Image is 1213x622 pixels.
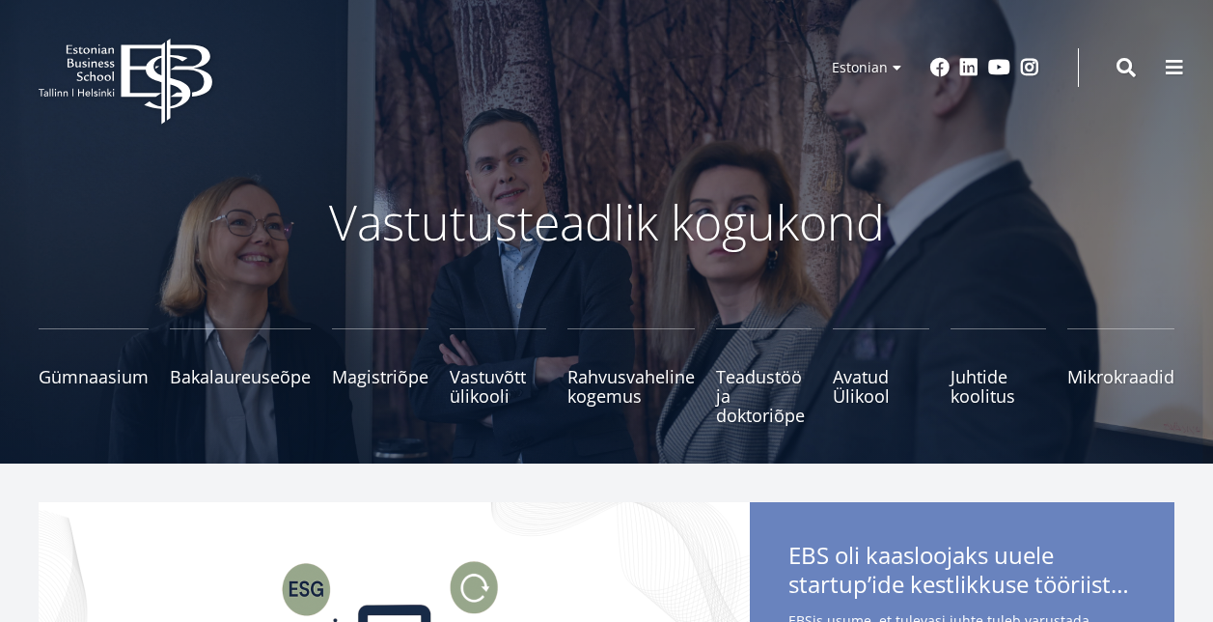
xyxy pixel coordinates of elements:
[833,367,929,406] span: Avatud Ülikool
[450,328,546,425] a: Vastuvõtt ülikooli
[96,193,1118,251] p: Vastutusteadlik kogukond
[39,328,149,425] a: Gümnaasium
[1020,58,1039,77] a: Instagram
[930,58,950,77] a: Facebook
[39,367,149,386] span: Gümnaasium
[332,367,428,386] span: Magistriõpe
[1067,367,1174,386] span: Mikrokraadid
[988,58,1010,77] a: Youtube
[450,367,546,406] span: Vastuvõtt ülikooli
[951,328,1047,425] a: Juhtide koolitus
[716,328,813,425] a: Teadustöö ja doktoriõpe
[716,367,813,425] span: Teadustöö ja doktoriõpe
[788,541,1136,605] span: EBS oli kaasloojaks uuele
[951,367,1047,406] span: Juhtide koolitus
[1067,328,1174,425] a: Mikrokraadid
[833,328,929,425] a: Avatud Ülikool
[170,367,311,386] span: Bakalaureuseõpe
[959,58,979,77] a: Linkedin
[788,570,1136,599] span: startup’ide kestlikkuse tööriistakastile
[567,328,695,425] a: Rahvusvaheline kogemus
[170,328,311,425] a: Bakalaureuseõpe
[567,367,695,406] span: Rahvusvaheline kogemus
[332,328,428,425] a: Magistriõpe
